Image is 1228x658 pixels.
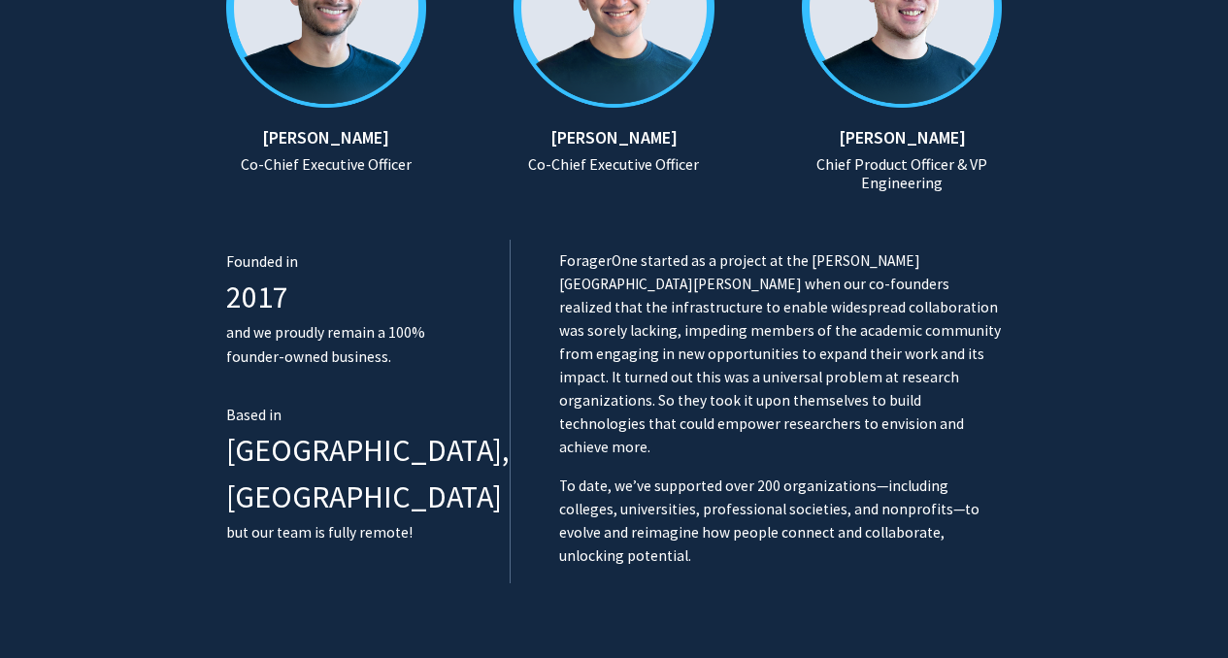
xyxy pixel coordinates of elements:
p: ForagerOne started as a project at the [PERSON_NAME][GEOGRAPHIC_DATA][PERSON_NAME] when our co-fo... [559,249,1003,459]
span: but our team is fully remote! [226,523,413,542]
h5: [PERSON_NAME] [802,127,1003,148]
h6: Co-Chief Executive Officer [494,155,734,174]
span: and we proudly remain a 100% founder-owned business. [226,323,425,366]
span: Based in [226,406,282,424]
h5: [PERSON_NAME] [226,127,427,148]
span: 2017 [226,278,288,316]
iframe: Chat [15,571,83,643]
span: [GEOGRAPHIC_DATA], [GEOGRAPHIC_DATA] [226,431,510,516]
p: To date, we’ve supported over 200 organizations—including colleges, universities, professional so... [559,475,1003,568]
h6: Chief Product Officer & VP Engineering [802,155,1003,192]
h6: Co-Chief Executive Officer [226,155,427,174]
h5: [PERSON_NAME] [494,127,734,148]
span: Founded in [226,252,298,271]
